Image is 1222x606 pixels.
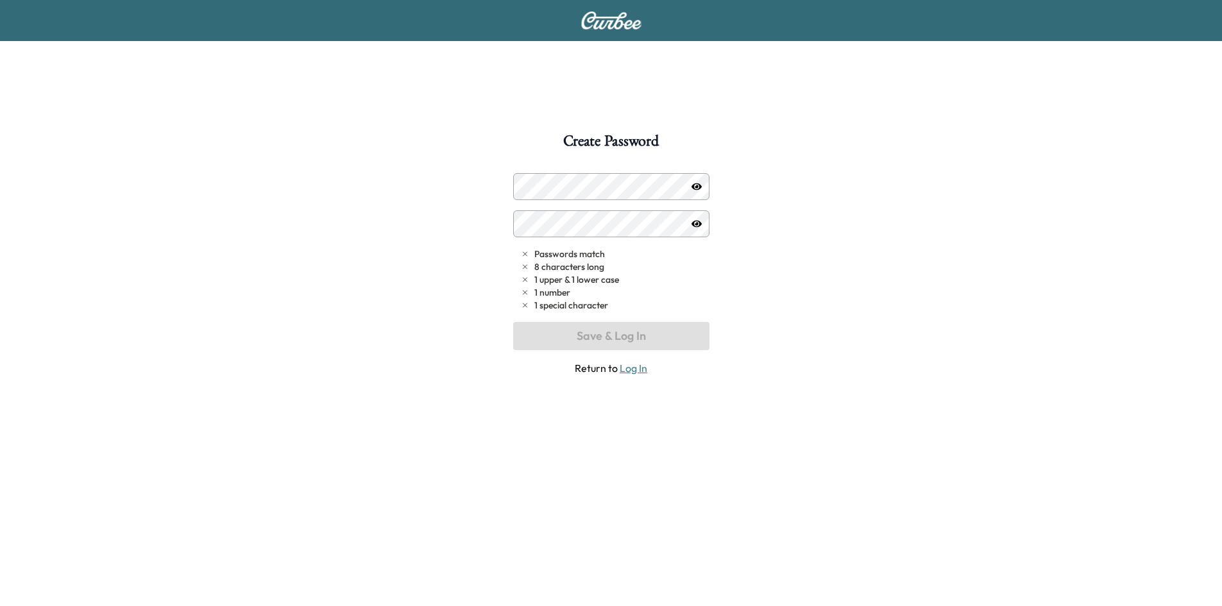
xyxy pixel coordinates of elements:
span: 1 special character [534,299,608,312]
span: 1 upper & 1 lower case [534,273,619,286]
span: Return to [513,360,709,376]
a: Log In [620,362,647,375]
h1: Create Password [563,133,658,155]
img: Curbee Logo [581,12,642,29]
span: Passwords match [534,248,605,260]
span: 1 number [534,286,570,299]
span: 8 characters long [534,260,604,273]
